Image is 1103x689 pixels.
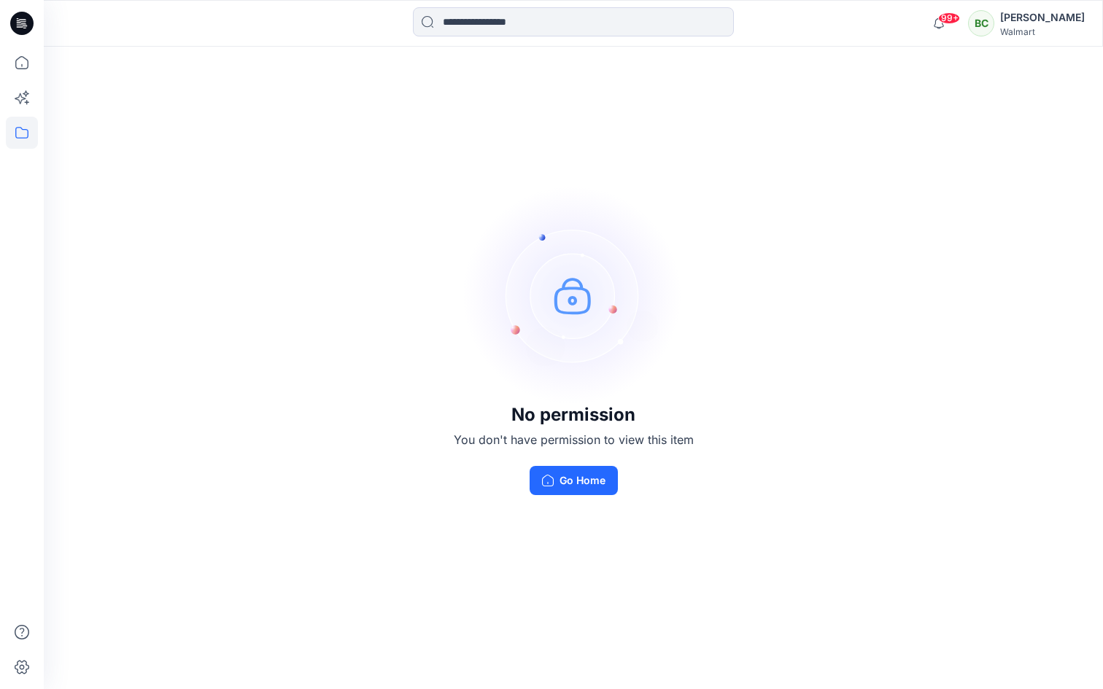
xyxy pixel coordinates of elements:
[464,186,683,405] img: no-perm.svg
[454,405,694,425] h3: No permission
[968,10,994,36] div: BC
[1000,26,1085,37] div: Walmart
[454,431,694,448] p: You don't have permission to view this item
[1000,9,1085,26] div: [PERSON_NAME]
[938,12,960,24] span: 99+
[530,466,618,495] button: Go Home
